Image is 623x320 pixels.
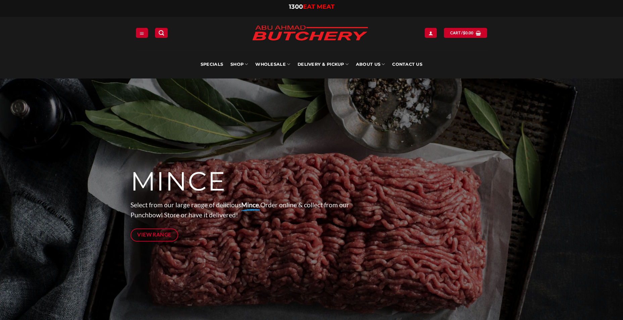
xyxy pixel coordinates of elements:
a: Specials [201,50,223,78]
span: $ [463,30,465,36]
span: View Range [137,230,171,239]
span: Cart / [450,30,474,36]
a: View cart [444,28,487,38]
a: Login [425,28,437,38]
img: Abu Ahmad Butchery [246,21,374,46]
a: Contact Us [392,50,422,78]
a: About Us [356,50,385,78]
a: Menu [136,28,148,38]
a: Search [155,28,168,38]
strong: Mince. [241,201,260,209]
a: 1300EAT MEAT [289,3,334,10]
span: Select from our large range of delicious Order online & collect from our Punchbowl Store or have ... [131,201,349,219]
span: 1300 [289,3,303,10]
a: SHOP [230,50,248,78]
bdi: 0.00 [463,31,474,35]
a: Wholesale [255,50,290,78]
a: View Range [131,228,178,242]
a: Delivery & Pickup [298,50,349,78]
span: EAT MEAT [303,3,334,10]
span: MINCE [131,165,226,198]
